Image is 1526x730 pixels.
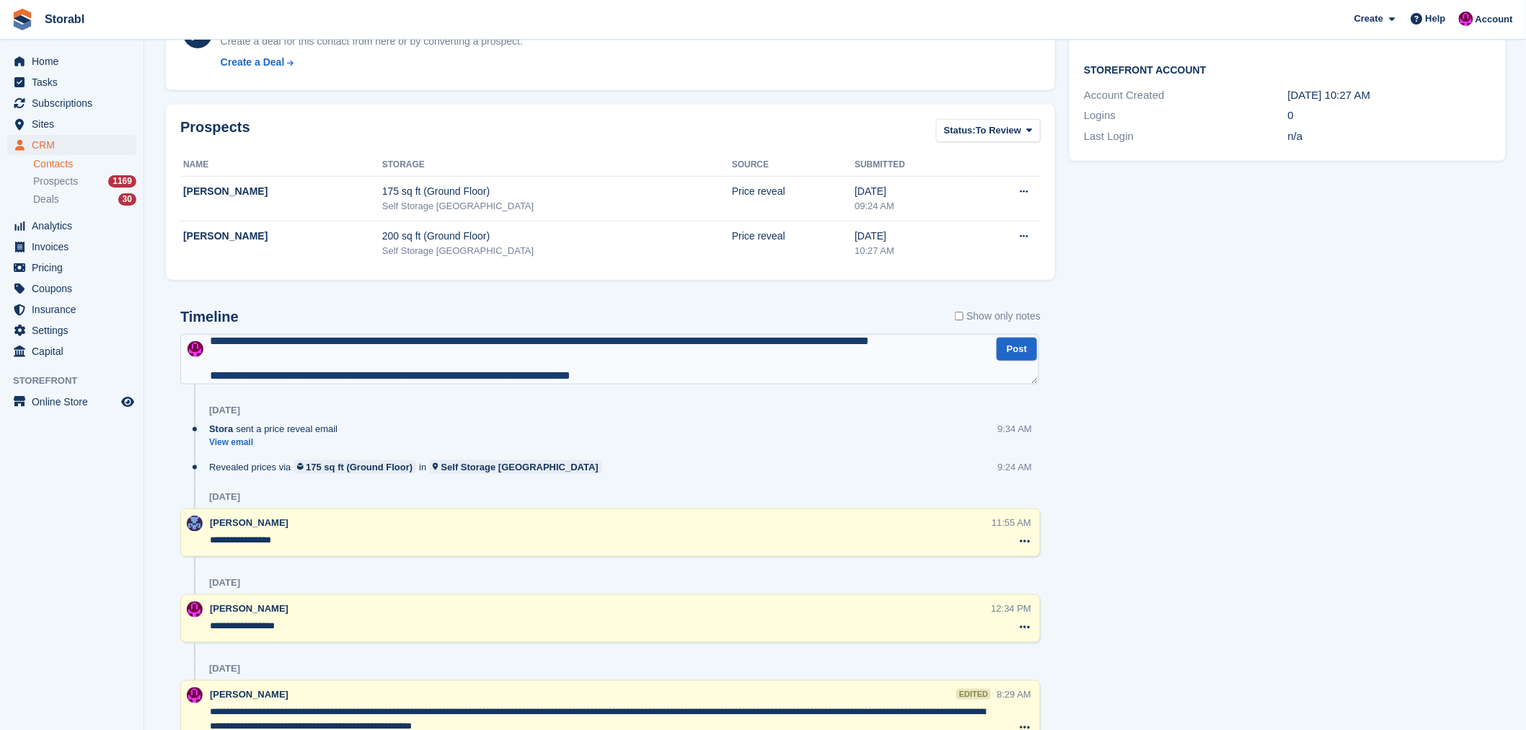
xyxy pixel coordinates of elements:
[209,663,240,674] div: [DATE]
[32,320,118,340] span: Settings
[209,460,609,474] div: Revealed prices via in
[39,7,90,31] a: Storabl
[382,244,732,258] div: Self Storage [GEOGRAPHIC_DATA]
[1459,12,1473,26] img: Helen Morton
[221,55,523,70] a: Create a Deal
[1084,87,1288,104] div: Account Created
[209,577,240,589] div: [DATE]
[180,309,239,325] h2: Timeline
[7,258,136,278] a: menu
[382,184,732,199] div: 175 sq ft (Ground Floor)
[13,374,144,388] span: Storefront
[944,123,976,138] span: Status:
[7,299,136,320] a: menu
[855,199,971,214] div: 09:24 AM
[997,460,1032,474] div: 9:24 AM
[119,393,136,410] a: Preview store
[209,436,345,449] a: View email
[956,689,991,700] div: edited
[183,184,382,199] div: [PERSON_NAME]
[32,258,118,278] span: Pricing
[210,517,288,528] span: [PERSON_NAME]
[221,55,285,70] div: Create a Deal
[209,422,345,436] div: sent a price reveal email
[997,687,1031,701] div: 8:29 AM
[429,460,602,474] a: Self Storage [GEOGRAPHIC_DATA]
[441,460,599,474] div: Self Storage [GEOGRAPHIC_DATA]
[1288,107,1492,124] div: 0
[221,34,523,49] div: Create a deal for this contact from here or by converting a prospect.
[32,341,118,361] span: Capital
[855,184,971,199] div: [DATE]
[382,229,732,244] div: 200 sq ft (Ground Floor)
[7,237,136,257] a: menu
[7,135,136,155] a: menu
[1288,128,1492,145] div: n/a
[118,193,136,206] div: 30
[183,229,382,244] div: [PERSON_NAME]
[32,216,118,236] span: Analytics
[32,51,118,71] span: Home
[7,93,136,113] a: menu
[187,516,203,532] img: Tegan Ewart
[210,689,288,700] span: [PERSON_NAME]
[732,229,855,244] div: Price reveal
[955,309,964,324] input: Show only notes
[7,392,136,412] a: menu
[992,602,1032,615] div: 12:34 PM
[209,422,233,436] span: Stora
[1476,12,1513,27] span: Account
[32,237,118,257] span: Invoices
[32,114,118,134] span: Sites
[992,516,1031,529] div: 11:55 AM
[855,154,971,177] th: Submitted
[7,278,136,299] a: menu
[855,229,971,244] div: [DATE]
[976,123,1021,138] span: To Review
[7,341,136,361] a: menu
[33,192,136,207] a: Deals 30
[7,114,136,134] a: menu
[1426,12,1446,26] span: Help
[32,278,118,299] span: Coupons
[33,174,136,189] a: Prospects 1169
[187,602,203,617] img: Helen Morton
[33,193,59,206] span: Deals
[32,93,118,113] span: Subscriptions
[306,460,413,474] div: 175 sq ft (Ground Floor)
[209,491,240,503] div: [DATE]
[108,175,136,188] div: 1169
[209,405,240,416] div: [DATE]
[382,154,732,177] th: Storage
[1288,87,1492,104] div: [DATE] 10:27 AM
[1084,62,1491,76] h2: Storefront Account
[1354,12,1383,26] span: Create
[936,119,1041,143] button: Status: To Review
[33,157,136,171] a: Contacts
[188,341,203,357] img: Helen Morton
[7,51,136,71] a: menu
[32,72,118,92] span: Tasks
[955,309,1041,324] label: Show only notes
[12,9,33,30] img: stora-icon-8386f47178a22dfd0bd8f6a31ec36ba5ce8667c1dd55bd0f319d3a0aa187defe.svg
[187,687,203,703] img: Helen Morton
[180,154,382,177] th: Name
[382,199,732,214] div: Self Storage [GEOGRAPHIC_DATA]
[7,216,136,236] a: menu
[855,244,971,258] div: 10:27 AM
[180,119,250,146] h2: Prospects
[1084,107,1288,124] div: Logins
[7,320,136,340] a: menu
[32,392,118,412] span: Online Store
[997,422,1032,436] div: 9:34 AM
[33,175,78,188] span: Prospects
[32,135,118,155] span: CRM
[1084,128,1288,145] div: Last Login
[210,603,288,614] span: [PERSON_NAME]
[732,184,855,199] div: Price reveal
[997,338,1037,361] button: Post
[294,460,416,474] a: 175 sq ft (Ground Floor)
[7,72,136,92] a: menu
[32,299,118,320] span: Insurance
[732,154,855,177] th: Source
